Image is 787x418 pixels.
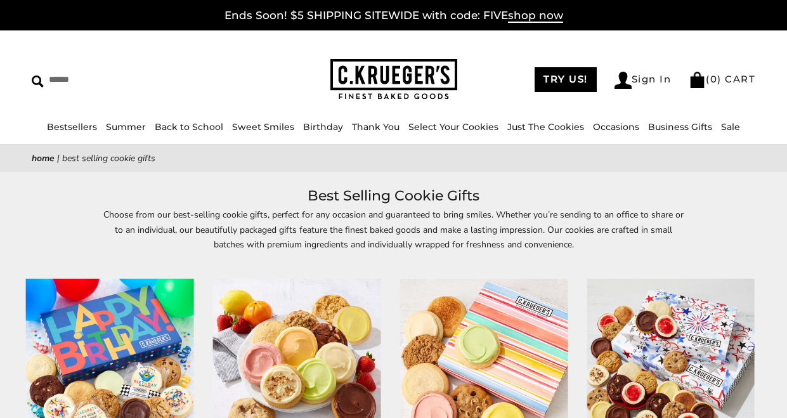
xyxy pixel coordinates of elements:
img: Bag [689,72,706,88]
nav: breadcrumbs [32,151,755,166]
span: Best Selling Cookie Gifts [62,152,155,164]
img: C.KRUEGER'S [330,59,457,100]
a: Select Your Cookies [408,121,498,133]
a: Bestsellers [47,121,97,133]
a: Birthday [303,121,343,133]
a: Occasions [593,121,639,133]
span: shop now [508,9,563,23]
a: Home [32,152,55,164]
a: (0) CART [689,73,755,85]
span: | [57,152,60,164]
a: Ends Soon! $5 SHIPPING SITEWIDE with code: FIVEshop now [224,9,563,23]
a: Thank You [352,121,400,133]
a: Back to School [155,121,223,133]
a: Summer [106,121,146,133]
a: Business Gifts [648,121,712,133]
input: Search [32,70,197,89]
p: Choose from our best-selling cookie gifts, perfect for any occasion and guaranteed to bring smile... [102,207,686,266]
span: 0 [710,73,718,85]
a: Sweet Smiles [232,121,294,133]
a: TRY US! [535,67,597,92]
a: Just The Cookies [507,121,584,133]
img: Search [32,75,44,88]
a: Sale [721,121,740,133]
a: Sign In [615,72,672,89]
img: Account [615,72,632,89]
h1: Best Selling Cookie Gifts [51,185,736,207]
